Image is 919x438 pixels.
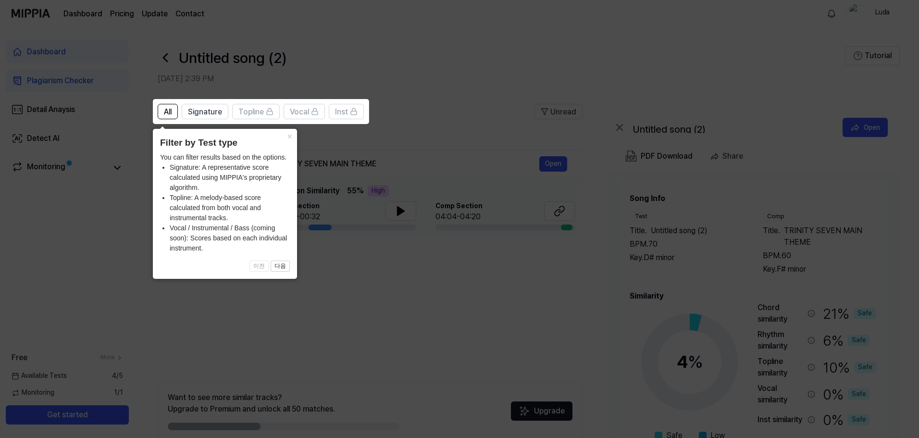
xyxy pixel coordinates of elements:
[182,104,228,119] button: Signature
[290,106,309,118] span: Vocal
[271,261,290,272] button: 다음
[188,106,222,118] span: Signature
[170,223,290,253] li: Vocal / Instrumental / Bass (coming soon): Scores based on each individual instrument.
[170,163,290,193] li: Signature: A representative score calculated using MIPPIA's proprietary algorithm.
[158,104,178,119] button: All
[282,129,297,142] button: Close
[170,193,290,223] li: Topline: A melody-based score calculated from both vocal and instrumental tracks.
[329,104,364,119] button: Inst
[160,136,290,150] header: Filter by Test type
[164,106,172,118] span: All
[160,152,290,253] div: You can filter results based on the options.
[335,106,348,118] span: Inst
[238,106,264,118] span: Topline
[232,104,280,119] button: Topline
[284,104,325,119] button: Vocal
